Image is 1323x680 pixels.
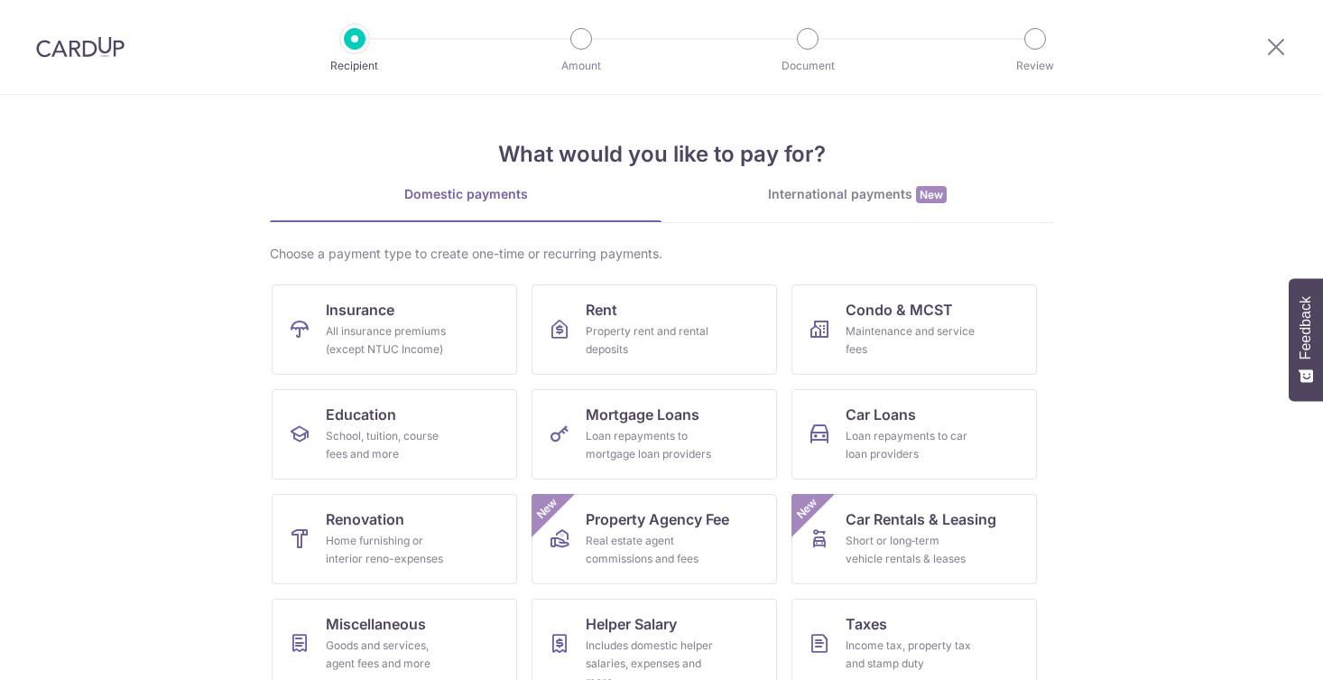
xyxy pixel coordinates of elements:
span: Miscellaneous [326,613,426,635]
span: Condo & MCST [846,299,953,321]
p: Recipient [288,57,421,75]
div: Loan repayments to mortgage loan providers [586,427,716,463]
button: Feedback - Show survey [1289,278,1323,401]
a: Car LoansLoan repayments to car loan providers [791,389,1037,480]
div: Choose a payment type to create one-time or recurring payments. [270,245,1053,263]
span: Mortgage Loans [586,404,699,425]
span: Car Rentals & Leasing [846,508,996,530]
span: Rent [586,299,617,321]
a: RentProperty rent and rental deposits [532,284,777,375]
a: Car Rentals & LeasingShort or long‑term vehicle rentals & leasesNew [791,494,1037,584]
span: Helper Salary [586,613,677,635]
span: New [792,494,822,524]
div: Real estate agent commissions and fees [586,532,716,568]
a: Property Agency FeeReal estate agent commissions and feesNew [532,494,777,584]
div: Short or long‑term vehicle rentals & leases [846,532,976,568]
span: Feedback [1298,296,1314,359]
a: Mortgage LoansLoan repayments to mortgage loan providers [532,389,777,480]
div: Income tax, property tax and stamp duty [846,637,976,673]
a: EducationSchool, tuition, course fees and more [272,389,517,480]
span: New [532,494,562,524]
div: School, tuition, course fees and more [326,427,456,463]
div: Property rent and rental deposits [586,322,716,359]
h4: What would you like to pay for? [270,138,1053,171]
div: Loan repayments to car loan providers [846,427,976,463]
span: Car Loans [846,404,916,425]
p: Amount [514,57,648,75]
p: Review [968,57,1102,75]
img: CardUp [36,36,125,58]
p: Document [741,57,874,75]
a: RenovationHome furnishing or interior reno-expenses [272,494,517,584]
span: Renovation [326,508,404,530]
span: Education [326,404,396,425]
div: Maintenance and service fees [846,322,976,359]
span: Property Agency Fee [586,508,729,530]
span: New [916,186,947,203]
a: InsuranceAll insurance premiums (except NTUC Income) [272,284,517,375]
div: Goods and services, agent fees and more [326,637,456,673]
div: Home furnishing or interior reno-expenses [326,532,456,568]
a: Condo & MCSTMaintenance and service fees [791,284,1037,375]
span: Insurance [326,299,394,321]
span: Taxes [846,613,887,635]
div: International payments [661,185,1053,204]
div: Domestic payments [270,185,661,203]
div: All insurance premiums (except NTUC Income) [326,322,456,359]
